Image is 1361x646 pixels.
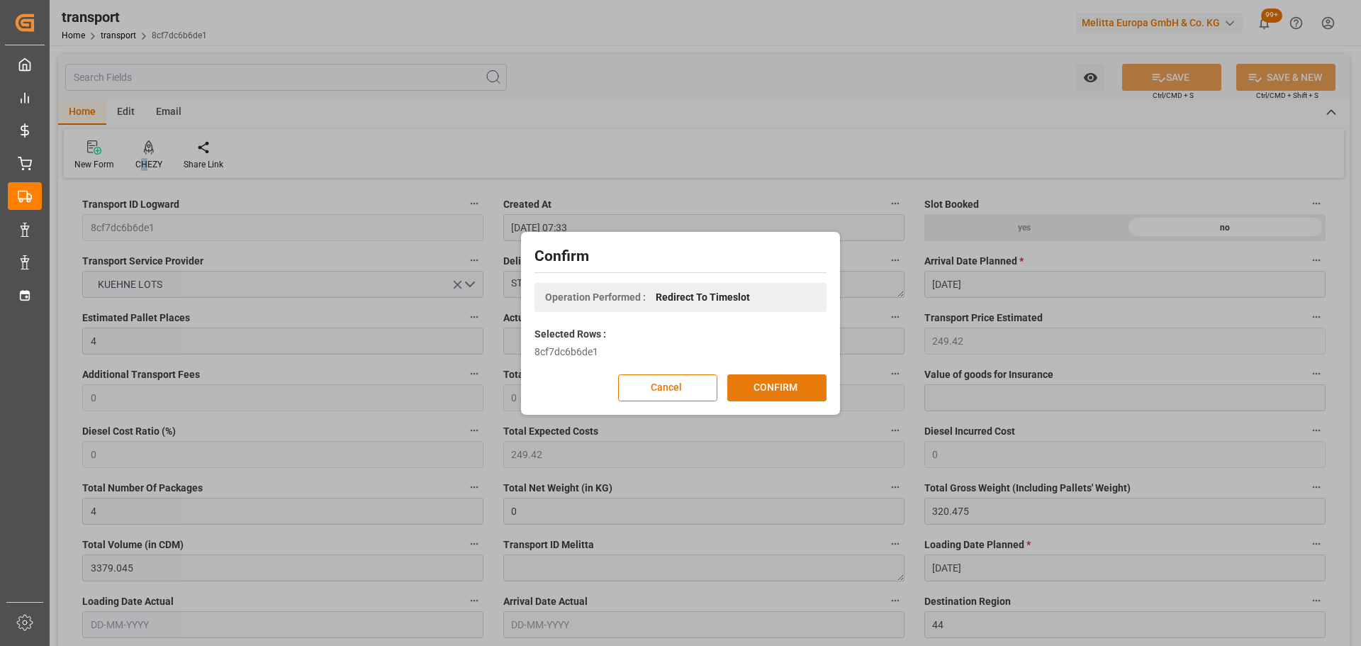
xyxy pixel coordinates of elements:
[618,374,717,401] button: Cancel
[656,290,750,305] span: Redirect To Timeslot
[727,374,827,401] button: CONFIRM
[534,345,827,360] div: 8cf7dc6b6de1
[534,327,606,342] label: Selected Rows :
[534,245,827,268] h2: Confirm
[545,290,646,305] span: Operation Performed :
